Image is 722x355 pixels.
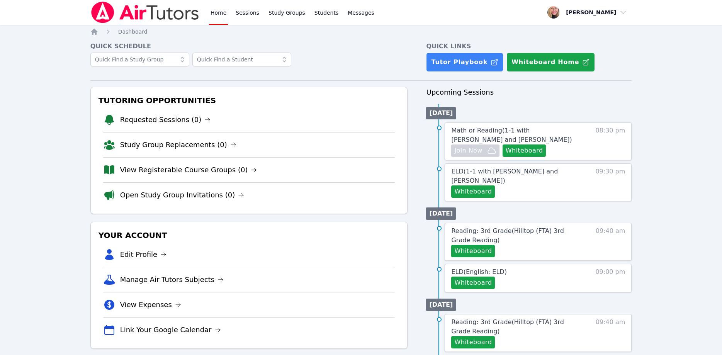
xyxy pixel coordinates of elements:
span: 09:30 pm [595,167,625,198]
span: Reading: 3rd Grade ( Hilltop (FTA) 3rd Grade Reading ) [451,318,564,335]
span: Dashboard [118,29,148,35]
img: Air Tutors [90,2,200,23]
a: ELD(English: ELD) [451,267,506,277]
input: Quick Find a Study Group [90,53,189,66]
span: 09:00 pm [595,267,625,289]
a: Study Group Replacements (0) [120,139,236,150]
button: Whiteboard [451,277,495,289]
a: View Expenses [120,299,181,310]
span: Messages [348,9,374,17]
a: Reading: 3rd Grade(Hilltop (FTA) 3rd Grade Reading) [451,226,581,245]
span: Join Now [454,146,482,155]
span: 09:40 am [596,226,625,257]
h3: Your Account [97,228,401,242]
h3: Tutoring Opportunities [97,93,401,107]
button: Whiteboard [451,336,495,348]
span: Math or Reading ( 1-1 with [PERSON_NAME] and [PERSON_NAME] ) [451,127,572,143]
a: Manage Air Tutors Subjects [120,274,224,285]
li: [DATE] [426,107,456,119]
input: Quick Find a Student [192,53,291,66]
span: 09:40 am [596,318,625,348]
a: Dashboard [118,28,148,36]
a: Link Your Google Calendar [120,324,221,335]
span: ELD ( English: ELD ) [451,268,506,275]
button: Whiteboard [451,245,495,257]
button: Whiteboard [503,144,546,157]
span: ELD ( 1-1 with [PERSON_NAME] and [PERSON_NAME] ) [451,168,558,184]
a: ELD(1-1 with [PERSON_NAME] and [PERSON_NAME]) [451,167,581,185]
a: Tutor Playbook [426,53,503,72]
a: Requested Sessions (0) [120,114,211,125]
a: Open Study Group Invitations (0) [120,190,245,200]
h4: Quick Links [426,42,632,51]
nav: Breadcrumb [90,28,632,36]
button: Join Now [451,144,499,157]
a: Reading: 3rd Grade(Hilltop (FTA) 3rd Grade Reading) [451,318,581,336]
h4: Quick Schedule [90,42,408,51]
a: Edit Profile [120,249,167,260]
a: View Registerable Course Groups (0) [120,165,257,175]
span: Reading: 3rd Grade ( Hilltop (FTA) 3rd Grade Reading ) [451,227,564,244]
button: Whiteboard Home [506,53,595,72]
span: 08:30 pm [595,126,625,157]
li: [DATE] [426,299,456,311]
a: Math or Reading(1-1 with [PERSON_NAME] and [PERSON_NAME]) [451,126,581,144]
button: Whiteboard [451,185,495,198]
h3: Upcoming Sessions [426,87,632,98]
li: [DATE] [426,207,456,220]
